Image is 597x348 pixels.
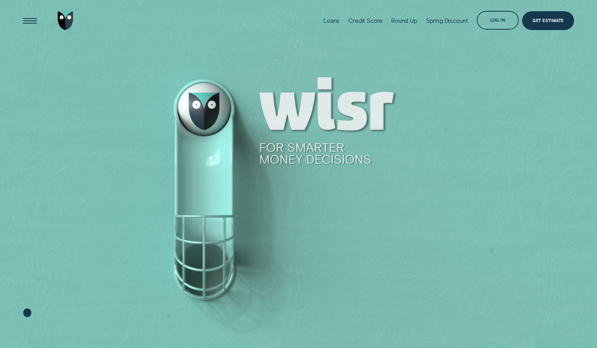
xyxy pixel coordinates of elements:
div: Loans [324,17,340,24]
div: Credit Score [348,17,382,24]
div: Round Up [391,17,417,24]
img: Wisr [58,11,73,30]
div: Spring Discount [426,17,468,24]
button: Open Menu [20,11,39,30]
a: Get Estimate [522,11,574,30]
button: Log in [477,11,518,30]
